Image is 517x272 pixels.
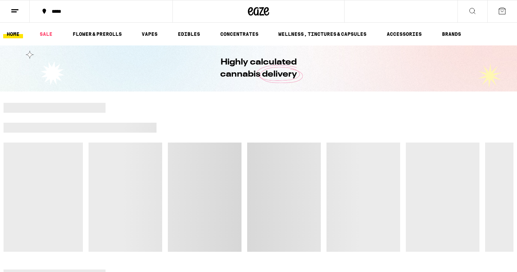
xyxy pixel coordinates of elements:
[36,30,56,38] a: SALE
[438,30,465,38] button: BRANDS
[275,30,370,38] a: WELLNESS, TINCTURES & CAPSULES
[138,30,161,38] a: VAPES
[174,30,204,38] a: EDIBLES
[383,30,425,38] a: ACCESSORIES
[200,56,317,81] h1: Highly calculated cannabis delivery
[217,30,262,38] a: CONCENTRATES
[69,30,125,38] a: FLOWER & PREROLLS
[3,30,23,38] a: HOME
